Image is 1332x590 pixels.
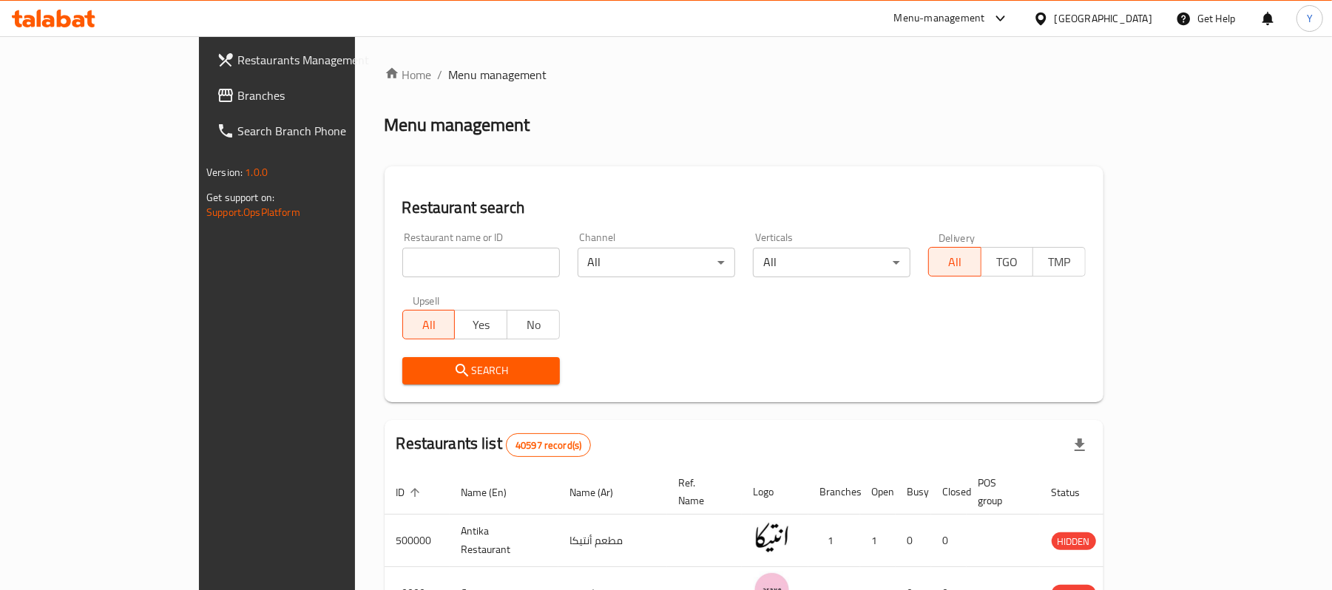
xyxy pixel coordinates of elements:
[402,248,560,277] input: Search for restaurant name or ID..
[245,163,268,182] span: 1.0.0
[894,10,985,27] div: Menu-management
[449,66,547,84] span: Menu management
[939,232,976,243] label: Delivery
[931,469,967,515] th: Closed
[506,433,591,457] div: Total records count
[1039,251,1080,273] span: TMP
[570,484,633,501] span: Name (Ar)
[513,314,554,336] span: No
[808,469,860,515] th: Branches
[1052,484,1100,501] span: Status
[1307,10,1313,27] span: Y
[385,66,1103,84] nav: breadcrumb
[413,295,440,305] label: Upsell
[679,474,724,509] span: Ref. Name
[454,310,507,339] button: Yes
[860,515,896,567] td: 1
[742,469,808,515] th: Logo
[896,469,931,515] th: Busy
[558,515,667,567] td: مطعم أنتيكا
[860,469,896,515] th: Open
[1032,247,1086,277] button: TMP
[385,113,530,137] h2: Menu management
[205,42,422,78] a: Restaurants Management
[206,163,243,182] span: Version:
[461,314,501,336] span: Yes
[396,484,425,501] span: ID
[754,519,791,556] img: Antika Restaurant
[414,362,548,380] span: Search
[237,87,410,104] span: Branches
[1062,427,1098,463] div: Export file
[935,251,976,273] span: All
[928,247,981,277] button: All
[409,314,450,336] span: All
[1055,10,1152,27] div: [GEOGRAPHIC_DATA]
[402,357,560,384] button: Search
[205,78,422,113] a: Branches
[237,51,410,69] span: Restaurants Management
[896,515,931,567] td: 0
[931,515,967,567] td: 0
[402,197,1086,219] h2: Restaurant search
[987,251,1028,273] span: TGO
[753,248,910,277] div: All
[237,122,410,140] span: Search Branch Phone
[450,515,558,567] td: Antika Restaurant
[978,474,1022,509] span: POS group
[507,310,560,339] button: No
[578,248,735,277] div: All
[808,515,860,567] td: 1
[981,247,1034,277] button: TGO
[205,113,422,149] a: Search Branch Phone
[438,66,443,84] li: /
[1052,533,1096,550] span: HIDDEN
[396,433,592,457] h2: Restaurants list
[206,203,300,222] a: Support.OpsPlatform
[507,438,590,452] span: 40597 record(s)
[462,484,527,501] span: Name (En)
[206,188,274,207] span: Get support on:
[402,310,456,339] button: All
